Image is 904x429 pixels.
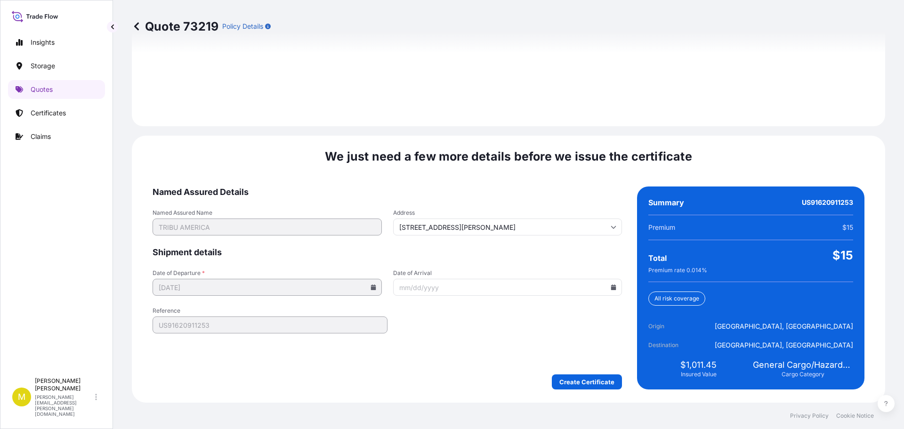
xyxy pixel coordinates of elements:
[836,412,874,420] a: Cookie Notice
[31,108,66,118] p: Certificates
[648,267,707,274] span: Premium rate 0.014 %
[681,371,717,378] span: Insured Value
[153,209,382,217] span: Named Assured Name
[802,198,853,207] span: US91620911253
[8,57,105,75] a: Storage
[153,269,382,277] span: Date of Departure
[31,61,55,71] p: Storage
[648,253,667,263] span: Total
[35,394,93,417] p: [PERSON_NAME][EMAIL_ADDRESS][PERSON_NAME][DOMAIN_NAME]
[648,322,701,331] span: Origin
[715,340,853,350] span: [GEOGRAPHIC_DATA], [GEOGRAPHIC_DATA]
[35,377,93,392] p: [PERSON_NAME] [PERSON_NAME]
[782,371,824,378] span: Cargo Category
[680,359,717,371] span: $1,011.45
[8,80,105,99] a: Quotes
[753,359,853,371] span: General Cargo/Hazardous Material
[393,209,622,217] span: Address
[153,279,382,296] input: mm/dd/yyyy
[393,269,622,277] span: Date of Arrival
[832,248,853,263] span: $15
[648,340,701,350] span: Destination
[8,104,105,122] a: Certificates
[842,223,853,232] span: $15
[153,186,622,198] span: Named Assured Details
[325,149,692,164] span: We just need a few more details before we issue the certificate
[715,322,853,331] span: [GEOGRAPHIC_DATA], [GEOGRAPHIC_DATA]
[393,279,622,296] input: mm/dd/yyyy
[222,22,263,31] p: Policy Details
[8,33,105,52] a: Insights
[559,377,614,387] p: Create Certificate
[393,219,622,235] input: Cargo owner address
[648,223,675,232] span: Premium
[8,127,105,146] a: Claims
[18,392,25,402] span: M
[153,247,622,258] span: Shipment details
[552,374,622,389] button: Create Certificate
[790,412,829,420] a: Privacy Policy
[648,291,705,306] div: All risk coverage
[132,19,218,34] p: Quote 73219
[31,38,55,47] p: Insights
[153,316,387,333] input: Your internal reference
[648,198,684,207] span: Summary
[153,307,387,315] span: Reference
[31,85,53,94] p: Quotes
[31,132,51,141] p: Claims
